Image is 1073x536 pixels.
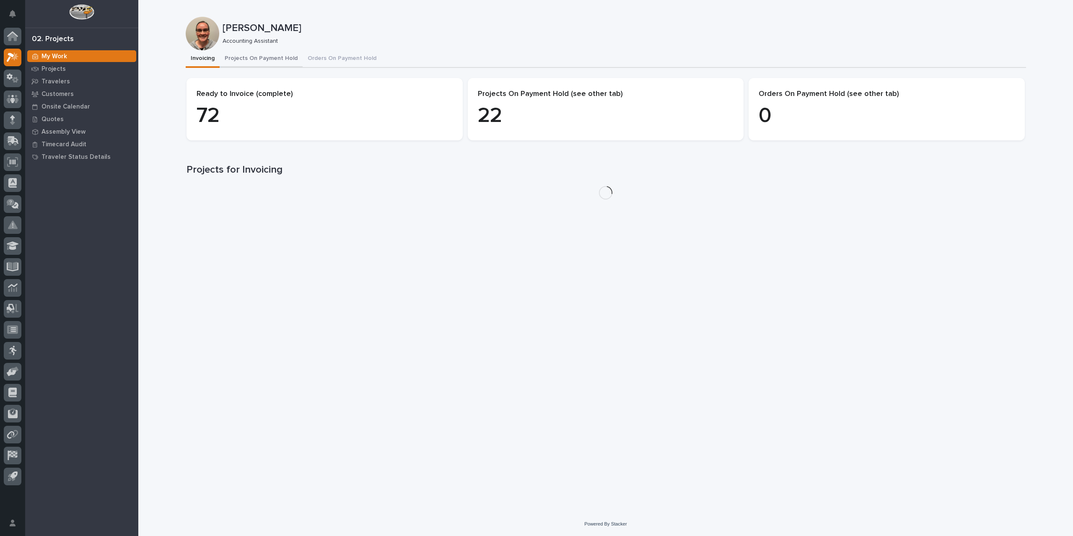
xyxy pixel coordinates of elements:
[41,78,70,85] p: Travelers
[25,75,138,88] a: Travelers
[32,35,74,44] div: 02. Projects
[478,104,734,129] p: 22
[25,150,138,163] a: Traveler Status Details
[759,104,1015,129] p: 0
[41,141,86,148] p: Timecard Audit
[584,521,627,526] a: Powered By Stacker
[25,62,138,75] a: Projects
[478,90,734,99] p: Projects On Payment Hold (see other tab)
[41,91,74,98] p: Customers
[4,5,21,23] button: Notifications
[41,116,64,123] p: Quotes
[41,153,111,161] p: Traveler Status Details
[187,164,1025,176] h1: Projects for Invoicing
[197,104,453,129] p: 72
[41,103,90,111] p: Onsite Calendar
[197,90,453,99] p: Ready to Invoice (complete)
[25,50,138,62] a: My Work
[41,65,66,73] p: Projects
[10,10,21,23] div: Notifications
[223,38,1019,45] p: Accounting Assistant
[759,90,1015,99] p: Orders On Payment Hold (see other tab)
[25,113,138,125] a: Quotes
[69,4,94,20] img: Workspace Logo
[25,125,138,138] a: Assembly View
[41,128,86,136] p: Assembly View
[25,100,138,113] a: Onsite Calendar
[25,88,138,100] a: Customers
[220,50,303,68] button: Projects On Payment Hold
[186,50,220,68] button: Invoicing
[223,22,1023,34] p: [PERSON_NAME]
[41,53,67,60] p: My Work
[25,138,138,150] a: Timecard Audit
[303,50,381,68] button: Orders On Payment Hold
